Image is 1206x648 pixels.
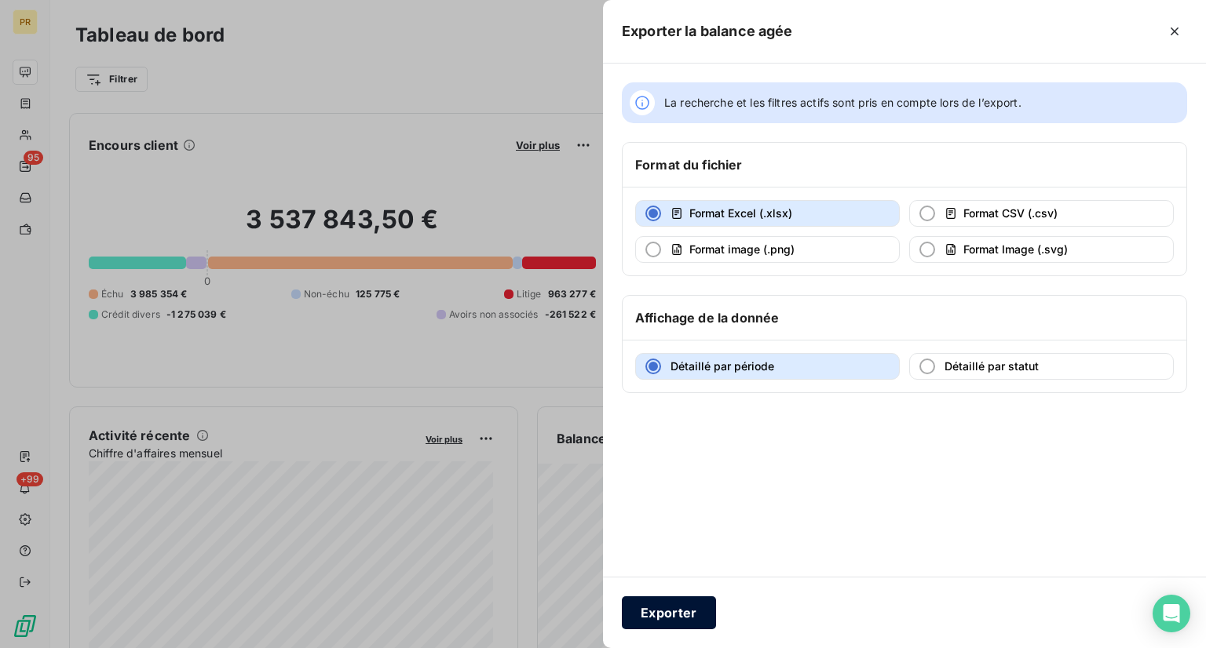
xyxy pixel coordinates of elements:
[635,353,900,380] button: Détaillé par période
[963,206,1058,220] span: Format CSV (.csv)
[909,236,1174,263] button: Format Image (.svg)
[635,236,900,263] button: Format image (.png)
[664,95,1021,111] span: La recherche et les filtres actifs sont pris en compte lors de l’export.
[963,242,1068,256] span: Format Image (.svg)
[635,200,900,227] button: Format Excel (.xlsx)
[689,206,792,220] span: Format Excel (.xlsx)
[622,20,793,42] h5: Exporter la balance agée
[635,308,779,327] h6: Affichage de la donnée
[945,359,1039,373] span: Détaillé par statut
[909,200,1174,227] button: Format CSV (.csv)
[671,359,774,373] span: Détaillé par période
[635,155,743,174] h6: Format du fichier
[622,596,716,629] button: Exporter
[909,353,1174,380] button: Détaillé par statut
[1153,595,1190,632] div: Open Intercom Messenger
[689,242,795,256] span: Format image (.png)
